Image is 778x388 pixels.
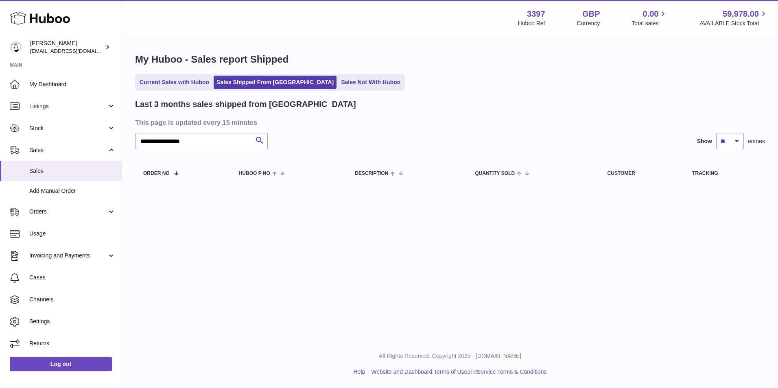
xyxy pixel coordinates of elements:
span: Orders [29,208,107,216]
div: Currency [577,20,600,27]
span: Sales [29,167,116,175]
span: entries [748,137,765,145]
li: and [368,368,546,376]
a: Log out [10,357,112,371]
a: Sales Not With Huboo [338,76,403,89]
h3: This page is updated every 15 minutes [135,118,763,127]
span: Listings [29,102,107,110]
span: My Dashboard [29,81,116,88]
h2: Last 3 months sales shipped from [GEOGRAPHIC_DATA] [135,99,356,110]
span: Returns [29,340,116,347]
span: Description [355,171,388,176]
a: Website and Dashboard Terms of Use [371,368,467,375]
span: Quantity Sold [475,171,515,176]
img: sales@canchema.com [10,41,22,53]
span: Channels [29,296,116,303]
span: Settings [29,318,116,325]
span: Cases [29,274,116,281]
p: All Rights Reserved. Copyright 2025 - [DOMAIN_NAME] [129,352,771,360]
span: Add Manual Order [29,187,116,195]
div: [PERSON_NAME] [30,39,103,55]
a: 59,978.00 AVAILABLE Stock Total [699,9,768,27]
span: Stock [29,124,107,132]
a: Current Sales with Huboo [137,76,212,89]
span: Total sales [632,20,668,27]
span: AVAILABLE Stock Total [699,20,768,27]
strong: 3397 [527,9,545,20]
span: 0.00 [643,9,659,20]
span: 59,978.00 [723,9,759,20]
a: Sales Shipped From [GEOGRAPHIC_DATA] [214,76,337,89]
a: Help [354,368,365,375]
span: Invoicing and Payments [29,252,107,259]
span: [EMAIL_ADDRESS][DOMAIN_NAME] [30,48,120,54]
label: Show [697,137,712,145]
span: Huboo P no [239,171,270,176]
span: Sales [29,146,107,154]
div: Customer [608,171,676,176]
div: Huboo Ref [518,20,545,27]
div: Tracking [692,171,757,176]
strong: GBP [582,9,600,20]
h1: My Huboo - Sales report Shipped [135,53,765,66]
a: Service Terms & Conditions [477,368,547,375]
span: Order No [143,171,170,176]
a: 0.00 Total sales [632,9,668,27]
span: Usage [29,230,116,238]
